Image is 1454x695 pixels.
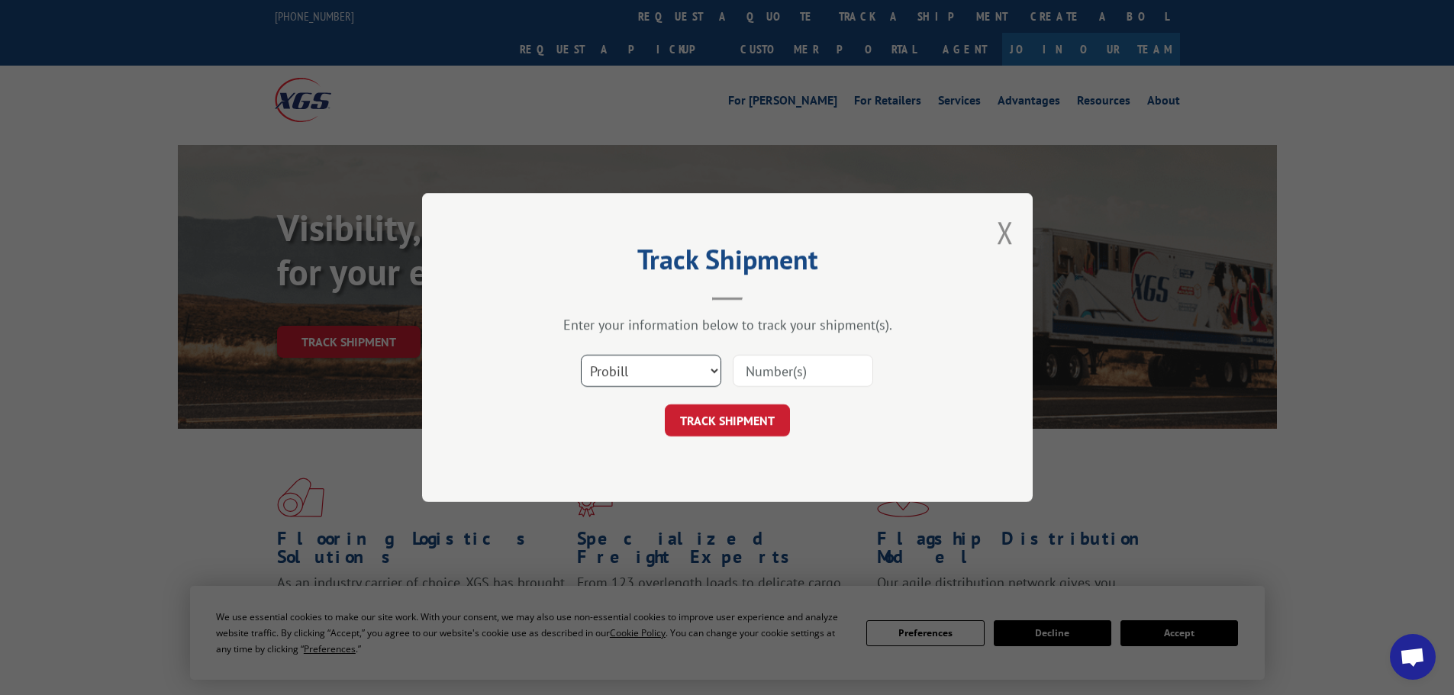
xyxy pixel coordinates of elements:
[498,249,956,278] h2: Track Shipment
[733,355,873,387] input: Number(s)
[997,212,1014,253] button: Close modal
[498,316,956,333] div: Enter your information below to track your shipment(s).
[1390,634,1436,680] a: Open chat
[665,404,790,436] button: TRACK SHIPMENT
